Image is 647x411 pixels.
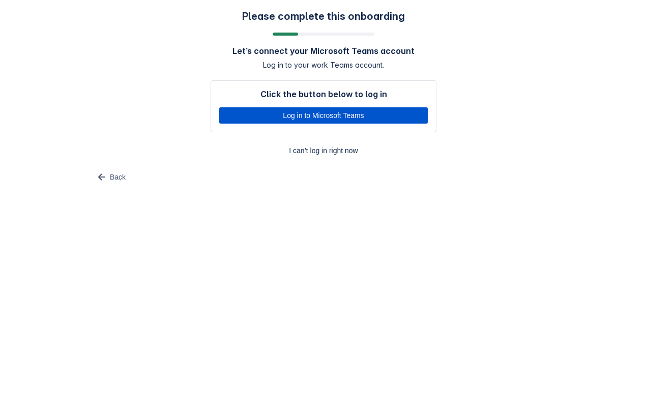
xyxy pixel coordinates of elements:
span: Log in to Microsoft Teams [225,107,422,124]
h4: Let’s connect your Microsoft Teams account [232,46,415,56]
button: Back [90,169,132,185]
span: Log in to your work Teams account. [263,60,384,70]
span: Back [110,169,126,185]
button: Log in to Microsoft Teams [219,107,428,124]
span: I can’t log in right now [217,142,430,159]
button: I can’t log in right now [211,142,436,159]
h4: Click the button below to log in [260,89,387,99]
h3: Please complete this onboarding [242,10,405,22]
